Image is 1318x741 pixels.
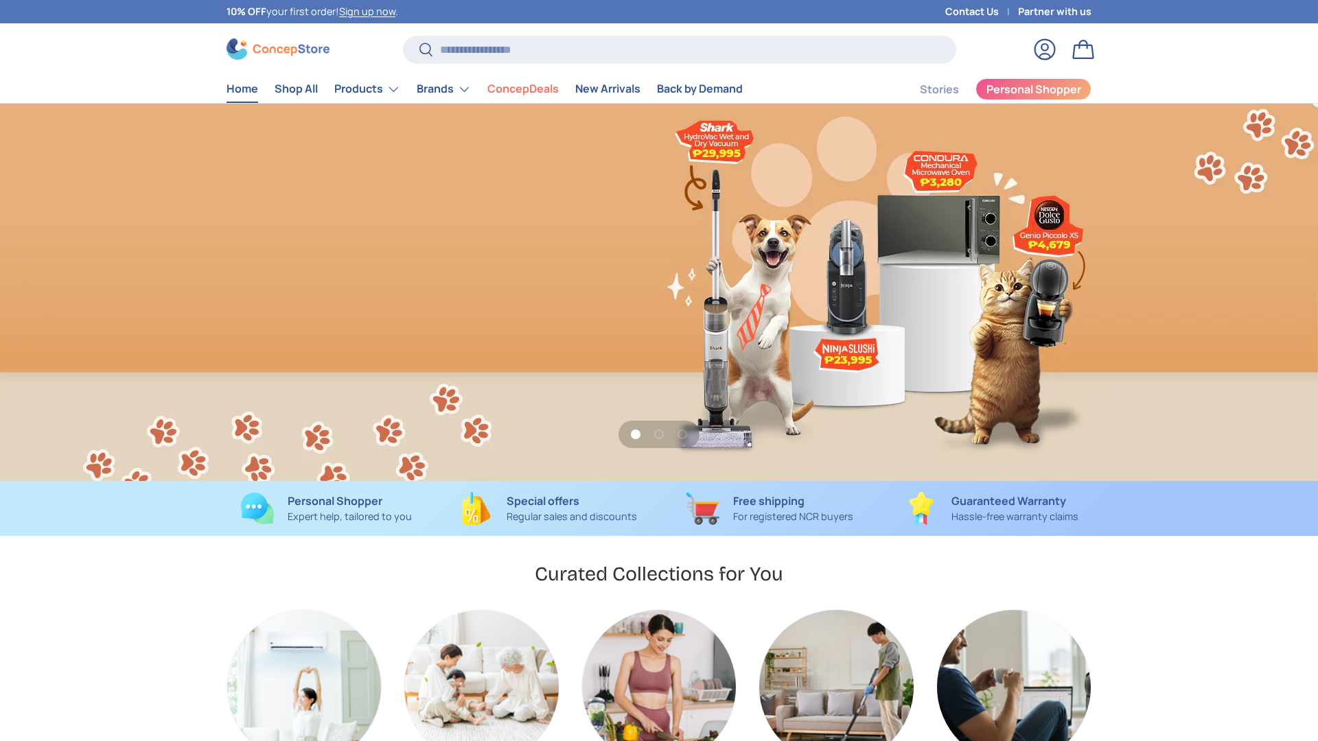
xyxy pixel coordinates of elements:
summary: Brands [408,75,479,103]
a: Shop All [275,75,318,102]
a: Personal Shopper [975,78,1091,100]
p: your first order! . [227,4,398,19]
strong: Special offers [507,493,579,508]
summary: Products [326,75,408,103]
span: Personal Shopper [986,84,1081,95]
a: Stories [920,76,959,103]
a: Personal Shopper Expert help, tailored to you [227,492,426,525]
a: Guaranteed Warranty Hassle-free warranty claims [892,492,1091,525]
a: Contact Us [945,4,1018,19]
a: Brands [417,75,471,103]
a: Back by Demand [657,75,743,102]
h2: Curated Collections for You [535,561,783,587]
p: Regular sales and discounts [507,509,637,524]
a: Free shipping For registered NCR buyers [670,492,870,525]
strong: 10% OFF [227,5,266,18]
strong: Personal Shopper [288,493,382,508]
nav: Primary [227,75,743,103]
p: Hassle-free warranty claims [951,509,1078,524]
a: Home [227,75,258,102]
nav: Secondary [887,75,1091,103]
a: Special offers Regular sales and discounts [448,492,648,525]
a: ConcepDeals [487,75,559,102]
img: ConcepStore [227,38,329,60]
strong: Guaranteed Warranty [951,493,1066,508]
a: Sign up now [339,5,395,18]
a: New Arrivals [575,75,640,102]
a: Products [334,75,400,103]
strong: Free shipping [733,493,805,508]
p: Expert help, tailored to you [288,509,412,524]
p: For registered NCR buyers [733,509,853,524]
a: Partner with us [1018,4,1091,19]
